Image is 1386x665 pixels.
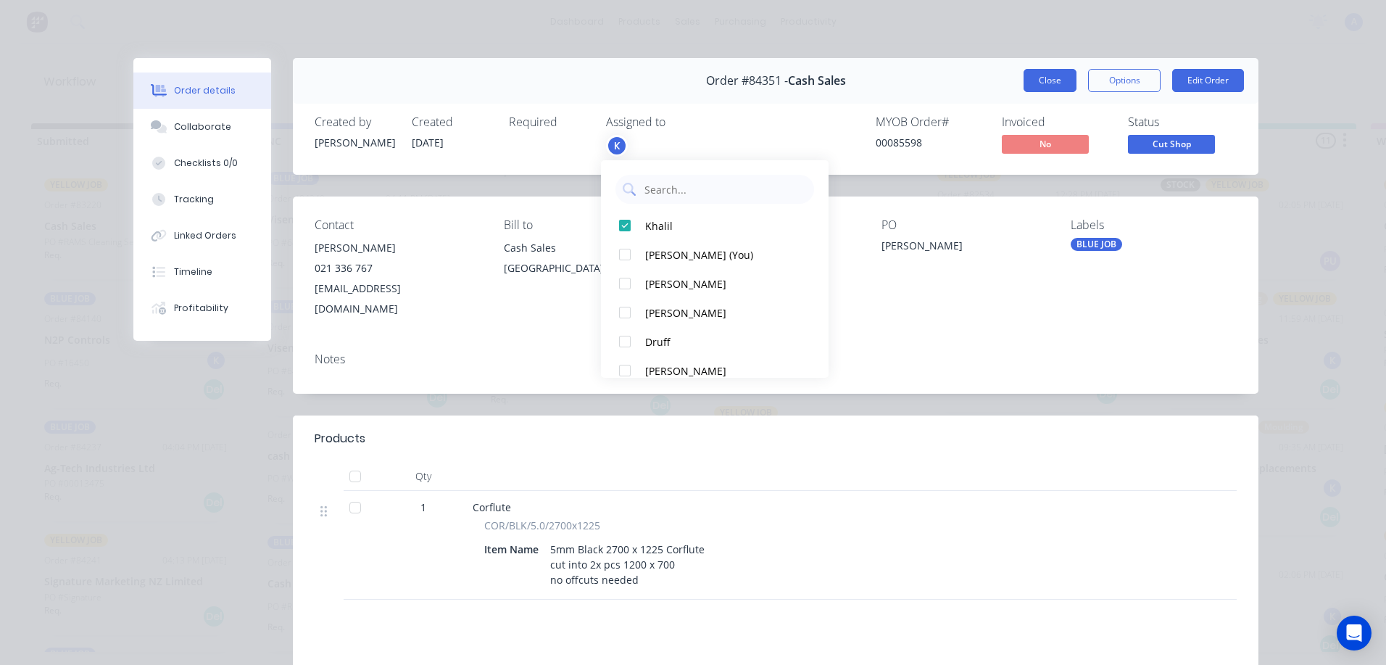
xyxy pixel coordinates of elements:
[601,240,829,269] button: [PERSON_NAME] (You)
[1128,135,1215,153] span: Cut Shop
[1024,69,1076,92] button: Close
[645,276,798,292] div: [PERSON_NAME]
[788,74,846,88] span: Cash Sales
[484,539,544,560] div: Item Name
[380,462,467,491] div: Qty
[133,145,271,181] button: Checklists 0/0
[1172,69,1244,92] button: Edit Order
[1128,135,1215,157] button: Cut Shop
[504,258,670,278] div: [GEOGRAPHIC_DATA],
[133,181,271,218] button: Tracking
[881,238,1047,258] div: [PERSON_NAME]
[412,136,444,149] span: [DATE]
[645,218,798,234] div: Khalil
[645,334,798,350] div: Druff
[504,238,670,284] div: Cash Sales[GEOGRAPHIC_DATA],
[174,302,228,315] div: Profitability
[601,211,829,240] button: Khalil
[174,120,231,133] div: Collaborate
[315,135,394,150] div: [PERSON_NAME]
[643,175,807,204] input: Search...
[315,238,481,319] div: [PERSON_NAME]021 336 767[EMAIL_ADDRESS][DOMAIN_NAME]
[876,135,984,150] div: 00085598
[876,115,984,129] div: MYOB Order #
[133,290,271,326] button: Profitability
[1088,69,1161,92] button: Options
[315,278,481,319] div: [EMAIL_ADDRESS][DOMAIN_NAME]
[601,298,829,327] button: [PERSON_NAME]
[601,356,829,385] button: [PERSON_NAME]
[645,247,798,263] div: [PERSON_NAME] (You)
[1002,135,1089,153] span: No
[412,115,491,129] div: Created
[315,258,481,278] div: 021 336 767
[509,115,589,129] div: Required
[504,238,670,258] div: Cash Sales
[606,135,628,157] button: K
[133,254,271,290] button: Timeline
[1002,115,1111,129] div: Invoiced
[174,265,212,278] div: Timeline
[544,539,710,590] div: 5mm Black 2700 x 1225 Corflute cut into 2x pcs 1200 x 700 no offcuts needed
[133,73,271,109] button: Order details
[473,500,511,514] span: Corflute
[315,352,1237,366] div: Notes
[420,500,426,515] span: 1
[645,363,798,379] div: [PERSON_NAME]
[174,84,236,97] div: Order details
[315,238,481,258] div: [PERSON_NAME]
[174,229,236,242] div: Linked Orders
[315,218,481,232] div: Contact
[881,218,1047,232] div: PO
[1071,238,1122,251] div: BLUE JOB
[1128,115,1237,129] div: Status
[645,305,798,321] div: [PERSON_NAME]
[484,518,600,533] span: COR/BLK/5.0/2700x1225
[706,74,788,88] span: Order #84351 -
[601,327,829,356] button: Druff
[504,218,670,232] div: Bill to
[601,269,829,298] button: [PERSON_NAME]
[174,193,214,206] div: Tracking
[174,157,238,170] div: Checklists 0/0
[606,115,751,129] div: Assigned to
[133,218,271,254] button: Linked Orders
[1071,218,1237,232] div: Labels
[133,109,271,145] button: Collaborate
[1337,616,1372,650] div: Open Intercom Messenger
[315,430,365,447] div: Products
[315,115,394,129] div: Created by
